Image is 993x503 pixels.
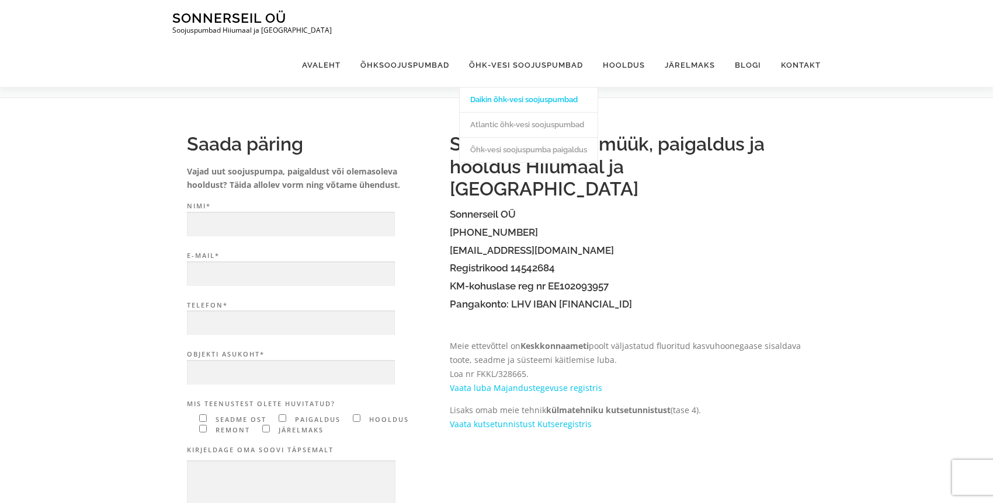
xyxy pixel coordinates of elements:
span: remont [213,425,250,434]
label: Nimi* [187,201,438,237]
a: Järelmaks [655,43,725,87]
p: Lisaks omab meie tehnik (tase 4). [450,403,806,431]
h4: [PHONE_NUMBER] [450,227,806,238]
h2: Soojuspumpade müük, paigaldus ja hooldus Hiiumaal ja [GEOGRAPHIC_DATA] [450,133,806,200]
h2: Saada päring [187,133,438,155]
input: Objekti asukoht* [187,360,395,385]
a: Blogi [725,43,771,87]
label: Telefon* [187,300,438,336]
strong: Vajad uut soojuspumpa, paigaldust või olemasoleva hooldust? Täida allolev vorm ning võtame ühendust. [187,166,400,191]
h4: Registrikood 14542684 [450,263,806,274]
a: Hooldus [593,43,655,87]
strong: külmatehniku kutsetunnistust [546,404,671,415]
h4: Sonnerseil OÜ [450,209,806,220]
label: Kirjeldage oma soovi täpsemalt [187,445,438,456]
a: Vaata kutsetunnistust Kutseregistris [450,418,592,429]
a: Kontakt [771,43,821,87]
p: Soojuspumbad Hiiumaal ja [GEOGRAPHIC_DATA] [172,26,332,34]
a: Atlantic õhk-vesi soojuspumbad [460,112,598,137]
label: Objekti asukoht* [187,349,438,385]
input: Telefon* [187,310,395,336]
a: Õhksoojuspumbad [350,43,459,87]
a: Õhk-vesi soojuspumbad [459,43,593,87]
h4: Pangakonto: LHV IBAN [FINANCIAL_ID] [450,299,806,310]
input: E-mail* [187,261,395,287]
h4: KM-kohuslase reg nr EE102093957 [450,281,806,292]
input: Nimi* [187,212,395,237]
a: [EMAIL_ADDRESS][DOMAIN_NAME] [450,244,614,256]
span: seadme ost [213,415,266,424]
span: paigaldus [292,415,341,424]
a: Daikin õhk-vesi soojuspumbad [460,87,598,112]
a: Sonnerseil OÜ [172,10,286,26]
label: E-mail* [187,250,438,287]
a: Õhk-vesi soojuspumba paigaldus [460,137,598,162]
span: hooldus [366,415,409,424]
p: Meie ettevõttel on poolt väljastatud fluoritud kasvuhoonegaase sisaldava toote, seadme ja süsteem... [450,339,806,394]
label: Mis teenustest olete huvitatud? [187,399,438,410]
span: järelmaks [276,425,324,434]
a: Vaata luba Majandustegevuse registris [450,382,602,393]
a: Avaleht [292,43,350,87]
strong: Keskkonnaameti [520,340,589,351]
